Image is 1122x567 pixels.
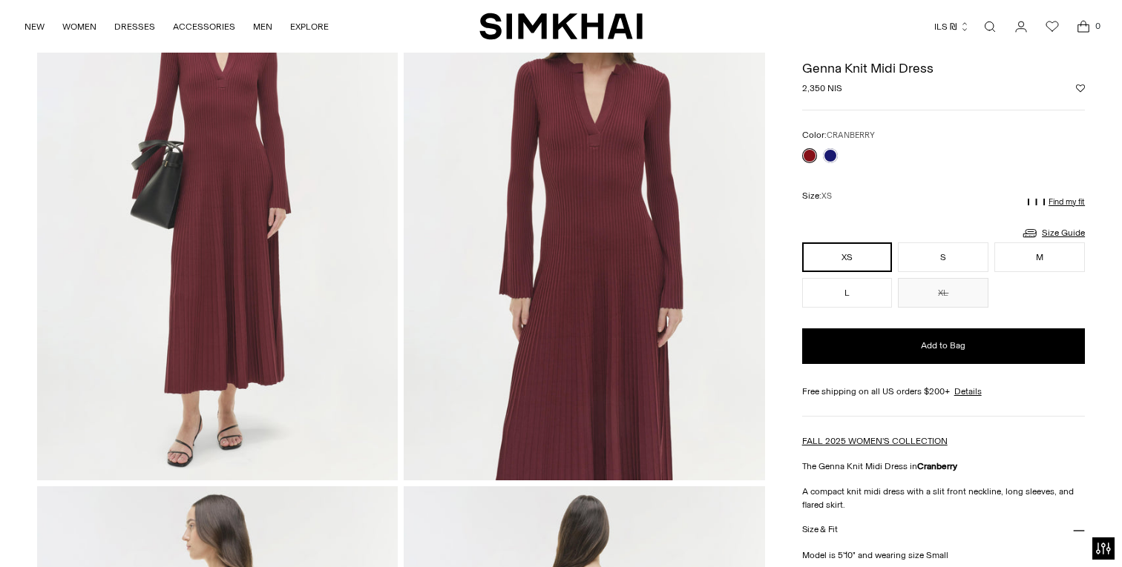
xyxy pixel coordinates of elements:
[802,242,893,272] button: XS
[62,10,96,43] a: WOMEN
[1069,12,1098,42] a: Open cart modal
[802,62,1085,75] h1: Genna Knit Midi Dress
[802,128,875,142] label: Color:
[802,328,1085,364] button: Add to Bag
[898,278,988,308] button: XL
[994,242,1085,272] button: M
[954,385,982,398] a: Details
[24,10,45,43] a: NEW
[921,339,965,352] span: Add to Bag
[802,511,1085,549] button: Size & Fit
[898,242,988,272] button: S
[802,460,1085,473] p: The Genna Knit Midi Dress in
[173,10,235,43] a: ACCESSORIES
[802,548,1085,562] p: Model is 5'10" and wearing size Small
[802,436,948,446] a: FALL 2025 WOMEN'S COLLECTION
[114,10,155,43] a: DRESSES
[821,191,832,201] span: XS
[802,278,893,308] button: L
[802,385,1085,398] div: Free shipping on all US orders $200+
[827,130,875,140] span: CRANBERRY
[1006,12,1036,42] a: Go to the account page
[802,189,832,203] label: Size:
[290,10,329,43] a: EXPLORE
[1021,224,1085,242] a: Size Guide
[802,485,1085,511] p: A compact knit midi dress with a slit front neckline, long sleeves, and flared skirt.
[802,82,842,95] span: 2,350 NIS
[479,12,643,41] a: SIMKHAI
[975,12,1005,42] a: Open search modal
[1037,12,1067,42] a: Wishlist
[1076,84,1085,93] button: Add to Wishlist
[253,10,272,43] a: MEN
[1091,19,1104,33] span: 0
[802,525,838,534] h3: Size & Fit
[934,10,970,43] button: ILS ₪
[917,461,957,471] strong: Cranberry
